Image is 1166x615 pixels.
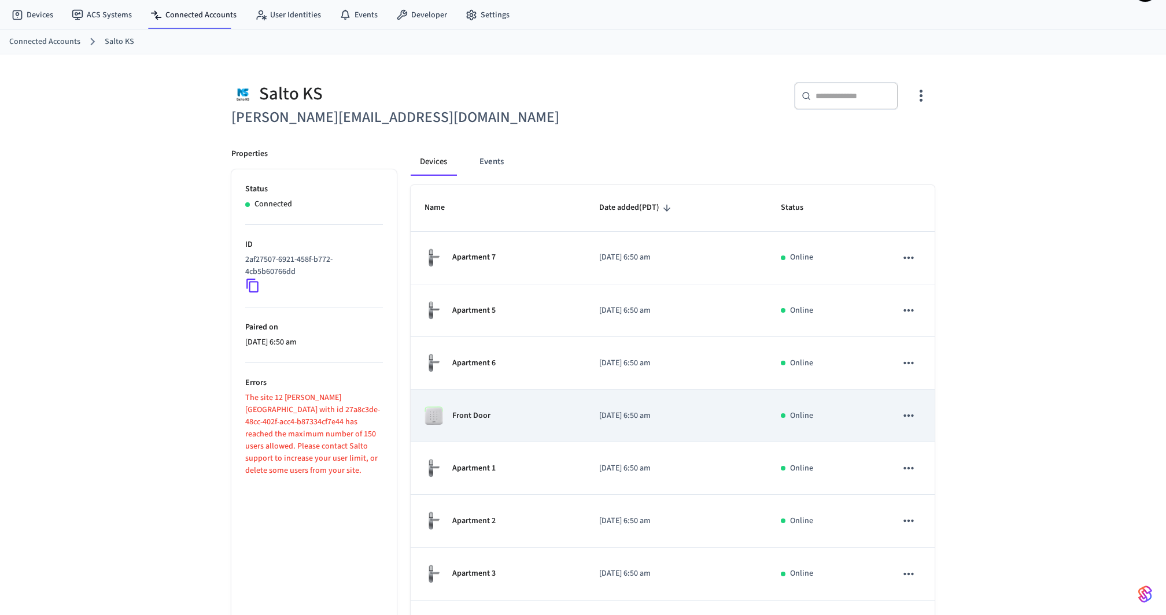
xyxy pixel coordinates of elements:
p: [DATE] 6:50 am [599,251,753,264]
p: Front Door [452,410,490,422]
img: salto_wallreader_pin [425,406,443,425]
p: Online [790,305,813,317]
button: Events [470,148,513,176]
span: Date added(PDT) [599,199,674,217]
p: Apartment 7 [452,251,496,264]
img: salto_escutcheon_pin [425,564,443,584]
p: Errors [245,377,383,389]
p: Paired on [245,321,383,334]
p: 2af27507-6921-458f-b772-4cb5b60766dd [245,254,378,278]
p: Apartment 1 [452,462,496,475]
img: Salto KS Logo [231,82,254,106]
a: Developer [387,5,456,25]
img: salto_escutcheon_pin [425,353,443,373]
p: Apartment 6 [452,357,496,369]
p: [DATE] 6:50 am [245,336,383,349]
p: The site 12 [PERSON_NAME][GEOGRAPHIC_DATA] with id 27a8c3de-48cc-402f-acc4-b87334cf7e44 has reach... [245,392,383,477]
a: User Identities [246,5,330,25]
p: Status [245,183,383,195]
p: [DATE] 6:50 am [599,305,753,317]
p: [DATE] 6:50 am [599,357,753,369]
p: Online [790,251,813,264]
a: Salto KS [105,36,134,48]
img: salto_escutcheon_pin [425,511,443,531]
a: Events [330,5,387,25]
p: [DATE] 6:50 am [599,410,753,422]
p: Apartment 2 [452,515,496,527]
p: Properties [231,148,268,160]
p: [DATE] 6:50 am [599,515,753,527]
span: Name [425,199,460,217]
p: Apartment 3 [452,568,496,580]
img: salto_escutcheon_pin [425,458,443,478]
a: ACS Systems [62,5,141,25]
a: Connected Accounts [9,36,80,48]
p: Online [790,462,813,475]
p: Online [790,357,813,369]
p: Online [790,410,813,422]
span: Status [781,199,818,217]
p: ID [245,239,383,251]
p: Online [790,568,813,580]
div: connected account tabs [411,148,935,176]
img: salto_escutcheon_pin [425,301,443,320]
img: SeamLogoGradient.69752ec5.svg [1138,585,1152,603]
p: Apartment 5 [452,305,496,317]
a: Settings [456,5,519,25]
img: salto_escutcheon_pin [425,248,443,268]
a: Connected Accounts [141,5,246,25]
button: Devices [411,148,456,176]
div: Salto KS [231,82,576,106]
p: [DATE] 6:50 am [599,462,753,475]
p: Online [790,515,813,527]
a: Devices [2,5,62,25]
p: [DATE] 6:50 am [599,568,753,580]
p: Connected [254,198,292,210]
h6: [PERSON_NAME][EMAIL_ADDRESS][DOMAIN_NAME] [231,106,576,129]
